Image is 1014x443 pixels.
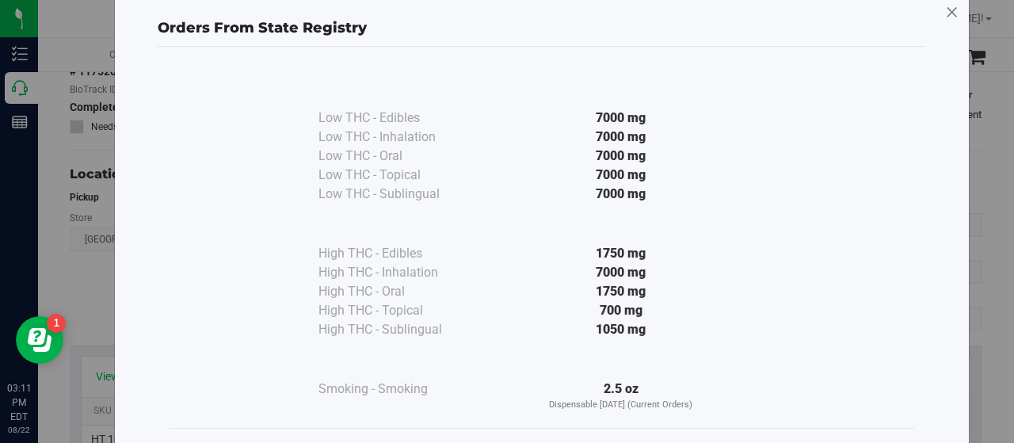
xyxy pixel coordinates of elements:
div: 2.5 oz [477,380,765,412]
div: High THC - Inhalation [318,263,477,282]
div: Low THC - Inhalation [318,128,477,147]
div: 1750 mg [477,244,765,263]
div: 7000 mg [477,147,765,166]
div: 7000 mg [477,109,765,128]
div: 1050 mg [477,320,765,339]
div: 7000 mg [477,185,765,204]
div: High THC - Sublingual [318,320,477,339]
div: Smoking - Smoking [318,380,477,399]
iframe: Resource center [16,316,63,364]
div: Low THC - Edibles [318,109,477,128]
div: Low THC - Topical [318,166,477,185]
span: Orders From State Registry [158,19,367,36]
iframe: Resource center unread badge [47,314,66,333]
div: 7000 mg [477,263,765,282]
div: 700 mg [477,301,765,320]
div: High THC - Topical [318,301,477,320]
p: Dispensable [DATE] (Current Orders) [477,399,765,412]
div: High THC - Edibles [318,244,477,263]
div: 7000 mg [477,128,765,147]
div: 1750 mg [477,282,765,301]
div: High THC - Oral [318,282,477,301]
div: Low THC - Sublingual [318,185,477,204]
div: 7000 mg [477,166,765,185]
div: Low THC - Oral [318,147,477,166]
